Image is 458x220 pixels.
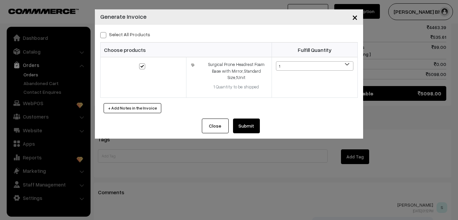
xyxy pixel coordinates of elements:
span: 1 [276,62,353,71]
label: Select all Products [100,31,150,38]
button: Close [202,119,229,133]
th: Fulfill Quantity [272,43,358,57]
div: 1 Quantity to be shipped [205,84,268,90]
button: + Add Notes in the Invoice [104,103,161,113]
h4: Generate Invoice [100,12,147,21]
div: Surgical Prone Headrest Foam Base with Mirror,Standard Size,1Unit [205,61,268,81]
span: × [352,11,358,23]
img: 16777584766845WhatsApp_Image_2022-12-31_at_62244_PM-removebg-preview.png [190,63,195,67]
span: 1 [276,61,353,71]
button: Submit [233,119,260,133]
th: Choose products [101,43,272,57]
button: Close [347,7,363,27]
